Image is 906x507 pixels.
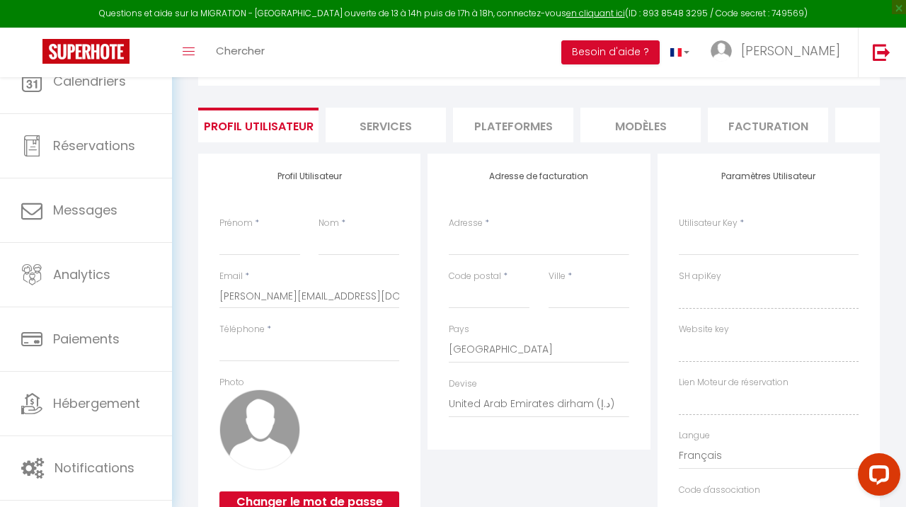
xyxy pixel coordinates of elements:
[679,376,789,389] label: Lien Moteur de réservation
[679,429,710,443] label: Langue
[847,448,906,507] iframe: LiveChat chat widget
[53,394,140,412] span: Hébergement
[449,217,483,230] label: Adresse
[42,39,130,64] img: Super Booking
[679,484,760,497] label: Code d'association
[453,108,573,142] li: Plateformes
[326,108,446,142] li: Services
[741,42,840,59] span: [PERSON_NAME]
[219,323,265,336] label: Téléphone
[53,330,120,348] span: Paiements
[55,459,134,477] span: Notifications
[711,40,732,62] img: ...
[53,266,110,283] span: Analytics
[53,201,117,219] span: Messages
[53,72,126,90] span: Calendriers
[679,217,738,230] label: Utilisateur Key
[216,43,265,58] span: Chercher
[219,171,399,181] h4: Profil Utilisateur
[449,270,501,283] label: Code postal
[198,108,319,142] li: Profil Utilisateur
[205,28,275,77] a: Chercher
[561,40,660,64] button: Besoin d'aide ?
[53,137,135,154] span: Réservations
[219,389,300,470] img: avatar.png
[566,7,625,19] a: en cliquant ici
[580,108,701,142] li: MODÈLES
[449,377,477,391] label: Devise
[449,171,629,181] h4: Adresse de facturation
[679,171,859,181] h4: Paramètres Utilisateur
[219,270,243,283] label: Email
[219,376,244,389] label: Photo
[219,217,253,230] label: Prénom
[319,217,339,230] label: Nom
[679,323,729,336] label: Website key
[700,28,858,77] a: ... [PERSON_NAME]
[449,323,469,336] label: Pays
[549,270,566,283] label: Ville
[679,270,721,283] label: SH apiKey
[708,108,828,142] li: Facturation
[873,43,890,61] img: logout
